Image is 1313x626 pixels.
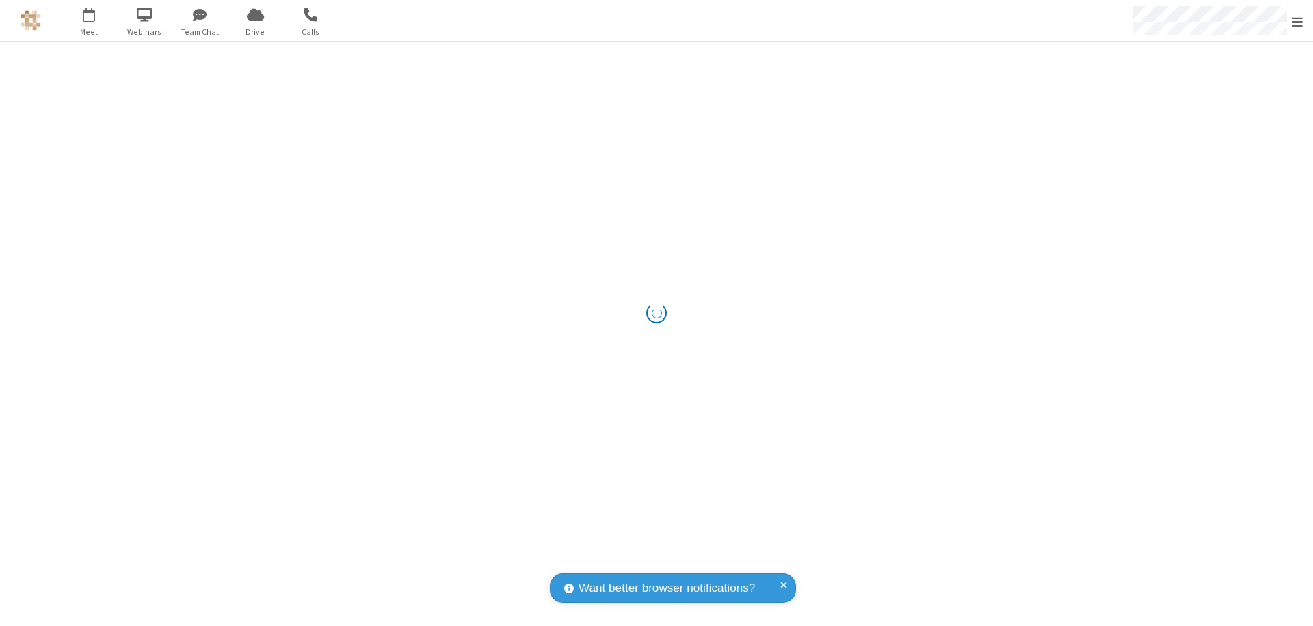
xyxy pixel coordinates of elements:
[21,10,41,31] img: QA Selenium DO NOT DELETE OR CHANGE
[230,26,281,38] span: Drive
[174,26,226,38] span: Team Chat
[64,26,115,38] span: Meet
[285,26,336,38] span: Calls
[579,580,755,597] span: Want better browser notifications?
[119,26,170,38] span: Webinars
